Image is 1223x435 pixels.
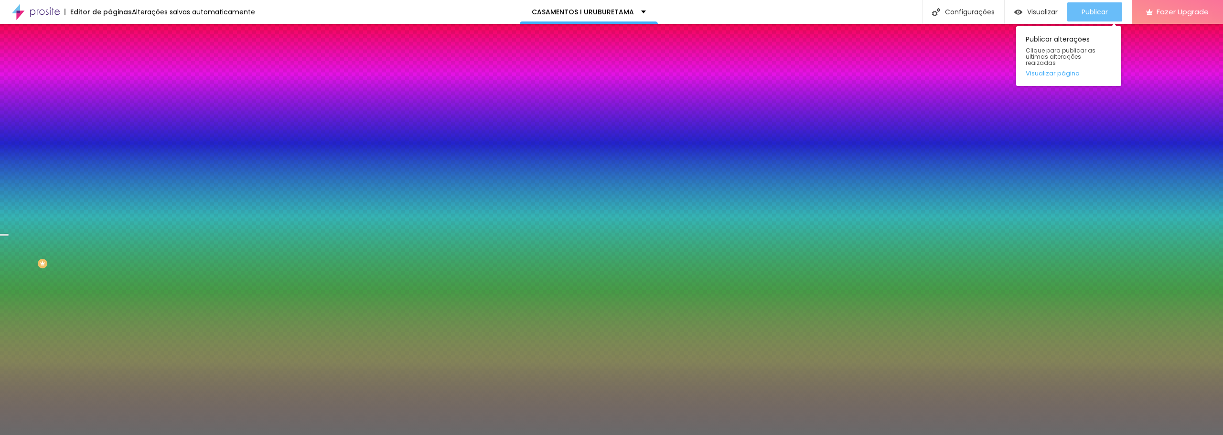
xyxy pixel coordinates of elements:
button: Visualizar [1005,2,1067,21]
img: Icone [932,8,940,16]
button: Publicar [1067,2,1122,21]
p: CASAMENTOS I URUBURETAMA [532,9,634,15]
div: Publicar alterações [1016,26,1121,86]
span: Fazer Upgrade [1157,8,1209,16]
span: Publicar [1082,8,1108,16]
img: view-1.svg [1014,8,1022,16]
div: Editor de páginas [64,9,132,15]
a: Visualizar página [1026,70,1112,76]
span: Clique para publicar as ultimas alterações reaizadas [1026,47,1112,66]
div: Alterações salvas automaticamente [132,9,255,15]
span: Visualizar [1027,8,1058,16]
